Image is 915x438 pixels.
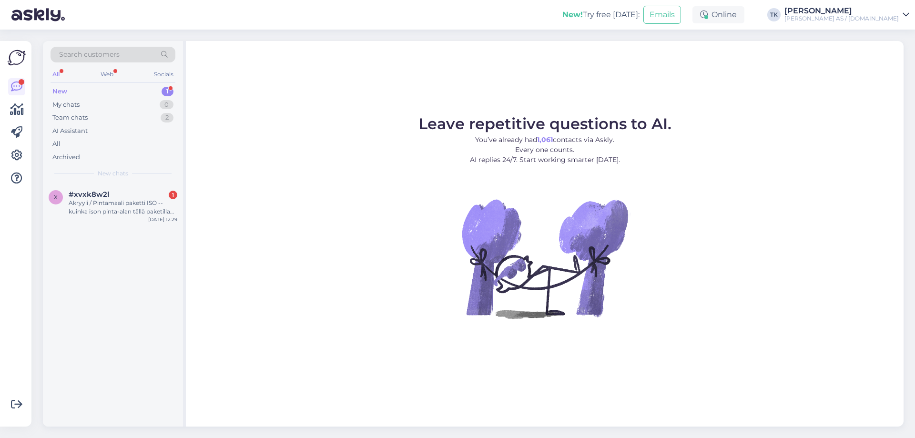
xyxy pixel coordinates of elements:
[784,7,899,15] div: [PERSON_NAME]
[52,139,61,149] div: All
[692,6,744,23] div: Online
[418,114,671,133] span: Leave repetitive questions to AI.
[784,7,909,22] a: [PERSON_NAME][PERSON_NAME] AS / [DOMAIN_NAME]
[459,173,630,344] img: No Chat active
[162,87,173,96] div: 1
[8,49,26,67] img: Askly Logo
[767,8,781,21] div: TK
[161,113,173,122] div: 2
[99,68,115,81] div: Web
[51,68,61,81] div: All
[59,50,120,60] span: Search customers
[52,126,88,136] div: AI Assistant
[562,9,640,20] div: Try free [DATE]:
[160,100,173,110] div: 0
[562,10,583,19] b: New!
[418,135,671,165] p: You’ve already had contacts via Askly. Every one counts. AI replies 24/7. Start working smarter [...
[69,190,109,199] span: #xvxk8w2l
[784,15,899,22] div: [PERSON_NAME] AS / [DOMAIN_NAME]
[537,135,553,144] b: 1,061
[52,87,67,96] div: New
[148,216,177,223] div: [DATE] 12:29
[169,191,177,199] div: 1
[52,153,80,162] div: Archived
[152,68,175,81] div: Socials
[643,6,681,24] button: Emails
[54,194,58,201] span: x
[52,100,80,110] div: My chats
[98,169,128,178] span: New chats
[52,113,88,122] div: Team chats
[69,199,177,216] div: Akryyli / Pintamaali paketti ISO --kuinka ison pinta-alan tällä paketilla maalaa?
